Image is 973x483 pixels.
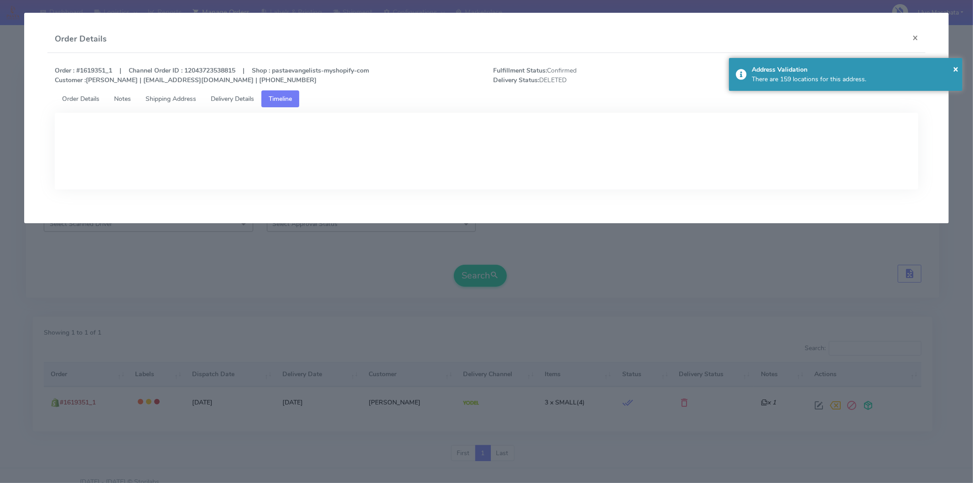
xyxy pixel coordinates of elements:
[752,65,956,74] div: Address Validation
[905,26,926,50] button: Close
[493,66,547,75] strong: Fulfillment Status:
[114,94,131,103] span: Notes
[269,94,292,103] span: Timeline
[146,94,196,103] span: Shipping Address
[55,90,918,107] ul: Tabs
[493,76,539,84] strong: Delivery Status:
[55,76,86,84] strong: Customer :
[486,66,706,85] span: Confirmed DELETED
[55,33,107,45] h4: Order Details
[211,94,254,103] span: Delivery Details
[953,63,958,75] span: ×
[55,66,369,84] strong: Order : #1619351_1 | Channel Order ID : 12043723538815 | Shop : pastaevangelists-myshopify-com [P...
[953,62,958,76] button: Close
[62,94,99,103] span: Order Details
[752,74,956,84] div: There are 159 locations for this address.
